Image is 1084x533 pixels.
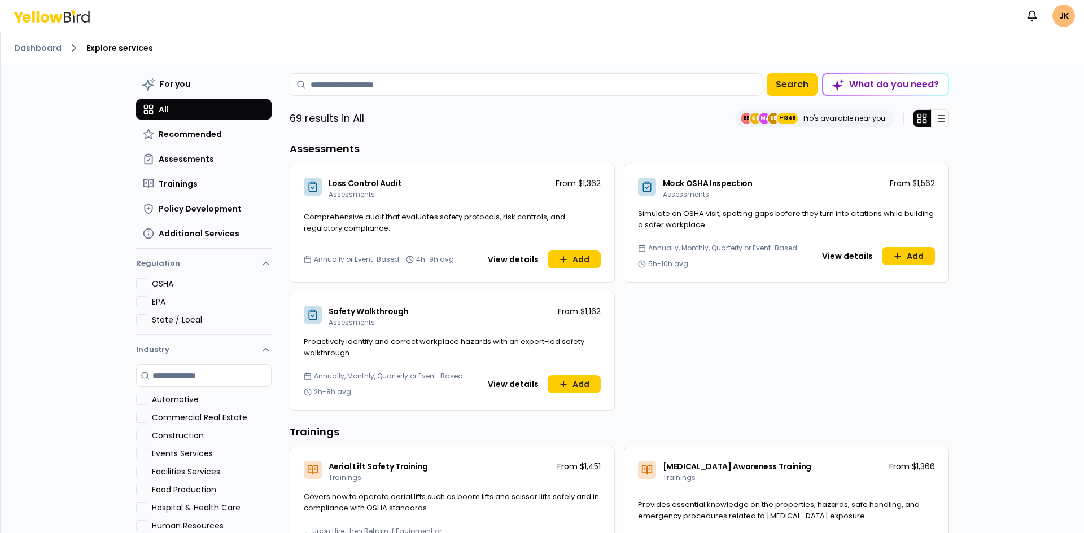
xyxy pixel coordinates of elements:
p: From $1,162 [558,306,601,317]
button: View details [481,250,545,268]
h3: Trainings [290,424,949,440]
button: Add [882,247,935,265]
span: Trainings [159,178,198,190]
span: Assessments [329,318,375,327]
button: Search [767,73,818,96]
label: Events Services [152,448,272,459]
button: View details [481,375,545,393]
span: CE [750,113,761,124]
label: Commercial Real Estate [152,412,272,423]
span: 2h-8h avg [314,387,351,397]
span: Additional Services [159,228,239,239]
p: 69 results in All [290,111,364,126]
button: View details [815,247,880,265]
p: From $1,366 [889,461,935,472]
span: Trainings [329,473,361,482]
span: SE [768,113,779,124]
label: Facilities Services [152,466,272,477]
span: Annually or Event-Based [314,255,399,264]
span: Covers how to operate aerial lifts such as boom lifts and scissor lifts safely and in compliance ... [304,491,599,513]
span: [MEDICAL_DATA] Awareness Training [663,461,811,472]
button: Add [548,375,601,393]
span: Safety Walkthrough [329,306,409,317]
span: Aerial Lift Safety Training [329,461,429,472]
span: Annually, Monthly, Quarterly or Event-Based [648,244,797,253]
span: Mock OSHA Inspection [663,178,753,189]
h3: Assessments [290,141,949,157]
span: EE [741,113,752,124]
div: What do you need? [823,74,948,95]
span: For you [160,78,190,90]
button: Add [548,250,601,268]
span: Simulate an OSHA visit, spotting gaps before they turn into citations while building a safer work... [638,208,934,230]
button: Assessments [136,149,272,169]
button: Recommended [136,124,272,144]
button: Industry [136,335,272,364]
p: Pro's available near you [803,114,885,123]
button: Regulation [136,253,272,278]
button: All [136,99,272,120]
span: Assessments [663,190,709,199]
span: +1348 [779,113,795,124]
label: Hospital & Health Care [152,502,272,513]
button: What do you need? [822,73,949,96]
a: Dashboard [14,42,62,54]
span: Recommended [159,129,222,140]
span: Policy Development [159,203,242,214]
label: Automotive [152,394,272,405]
button: For you [136,73,272,95]
span: JK [1052,5,1075,27]
span: 4h-9h avg [416,255,454,264]
span: Proactively identify and correct workplace hazards with an expert-led safety walkthrough. [304,336,584,358]
p: From $1,562 [890,178,935,189]
span: Explore services [86,42,153,54]
label: State / Local [152,314,272,325]
span: Assessments [159,153,214,165]
span: Loss Control Audit [329,178,402,189]
label: Human Resources [152,520,272,531]
span: Provides essential knowledge on the properties, hazards, safe handling, and emergency procedures ... [638,499,920,521]
span: 5h-10h avg [648,259,688,268]
span: Assessments [329,190,375,199]
div: Regulation [136,278,272,334]
button: Additional Services [136,223,272,244]
span: MJ [759,113,770,124]
span: Comprehensive audit that evaluates safety protocols, risk controls, and regulatory compliance. [304,212,565,234]
button: Policy Development [136,199,272,219]
label: EPA [152,296,272,307]
button: Trainings [136,174,272,194]
span: All [159,104,169,115]
span: Annually, Monthly, Quarterly or Event-Based [314,372,463,381]
p: From $1,362 [556,178,601,189]
label: OSHA [152,278,272,289]
span: Trainings [663,473,696,482]
label: Construction [152,430,272,441]
p: From $1,451 [557,461,601,472]
nav: breadcrumb [14,41,1070,55]
label: Food Production [152,484,272,495]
